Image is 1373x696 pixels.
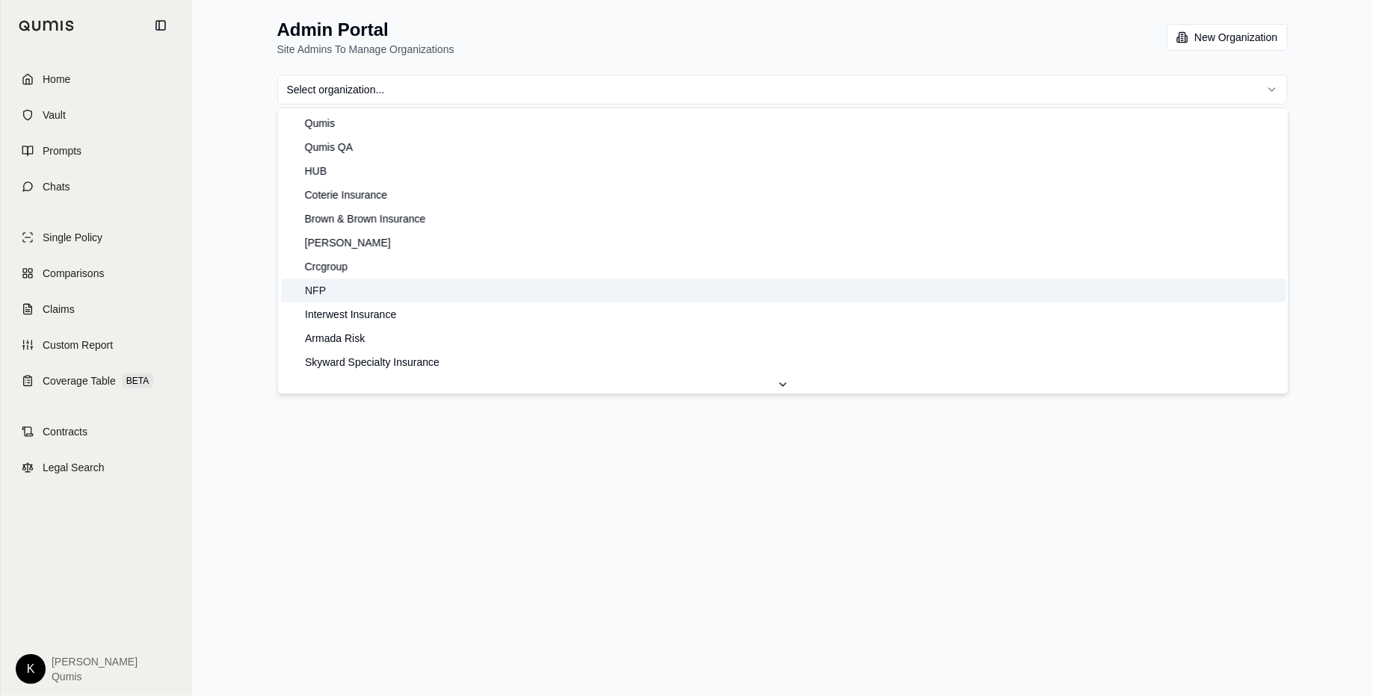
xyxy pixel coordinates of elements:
[305,164,327,178] span: HUB
[305,211,426,226] span: Brown & Brown Insurance
[305,283,326,298] span: NFP
[305,116,335,131] span: Qumis
[305,140,354,155] span: Qumis QA
[305,355,439,370] span: Skyward Specialty Insurance
[305,307,396,322] span: Interwest Insurance
[305,259,348,274] span: Crcgroup
[305,235,391,250] span: [PERSON_NAME]
[305,187,388,202] span: Coterie Insurance
[305,331,365,346] span: Armada Risk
